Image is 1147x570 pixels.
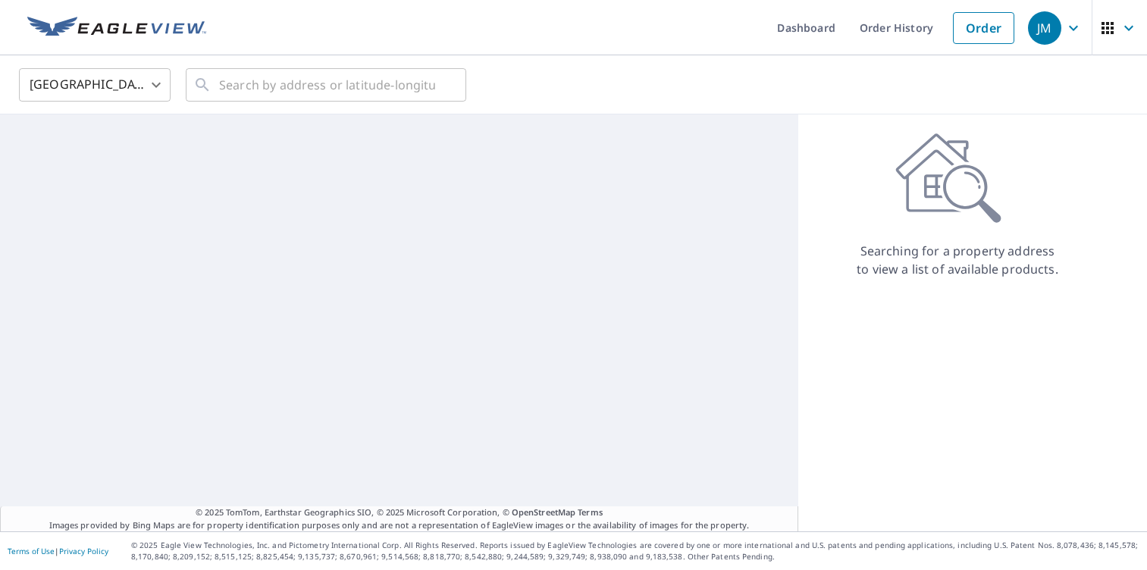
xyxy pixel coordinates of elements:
p: © 2025 Eagle View Technologies, Inc. and Pictometry International Corp. All Rights Reserved. Repo... [131,540,1139,562]
input: Search by address or latitude-longitude [219,64,435,106]
a: OpenStreetMap [512,506,575,518]
img: EV Logo [27,17,206,39]
p: | [8,547,108,556]
span: © 2025 TomTom, Earthstar Geographics SIO, © 2025 Microsoft Corporation, © [196,506,603,519]
p: Searching for a property address to view a list of available products. [856,242,1059,278]
a: Terms [578,506,603,518]
a: Order [953,12,1014,44]
div: [GEOGRAPHIC_DATA] [19,64,171,106]
a: Terms of Use [8,546,55,556]
a: Privacy Policy [59,546,108,556]
div: JM [1028,11,1061,45]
